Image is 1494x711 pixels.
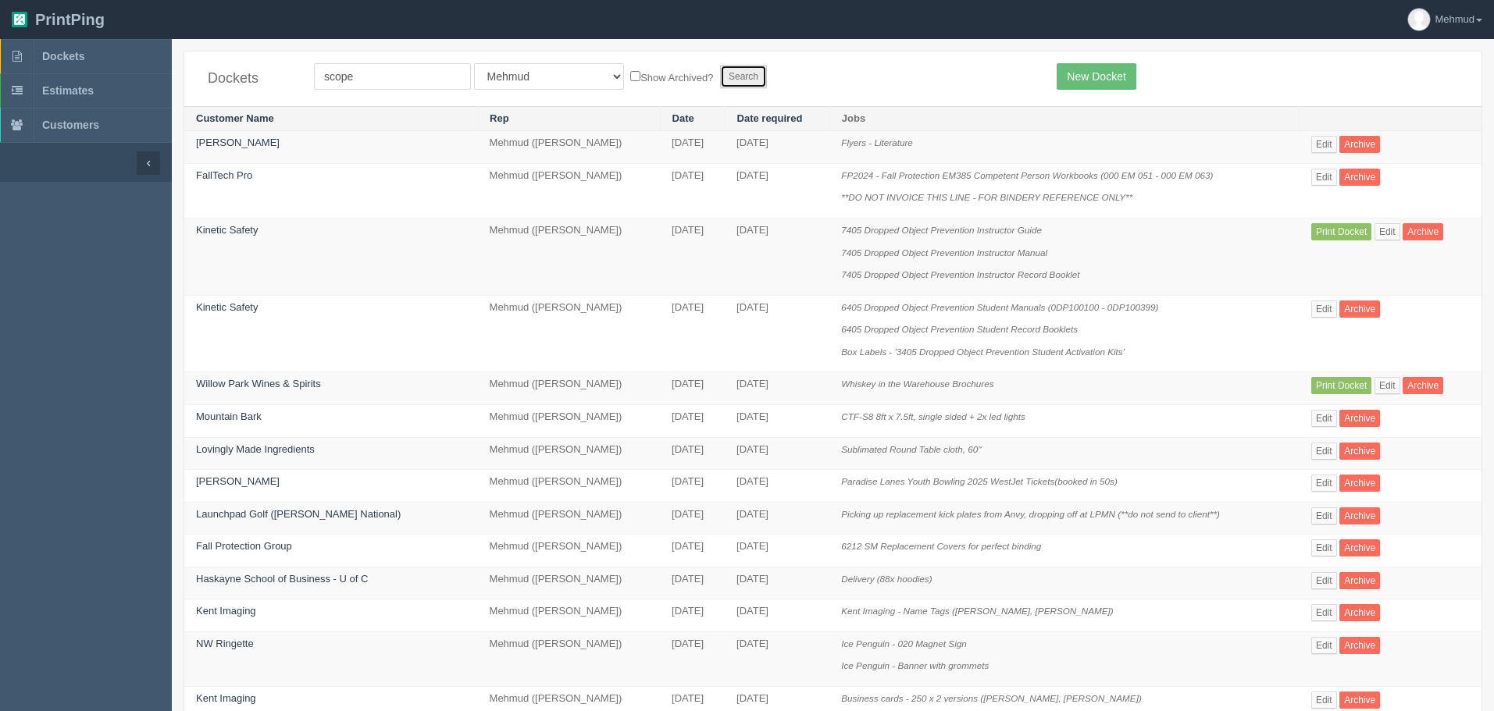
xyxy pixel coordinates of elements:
[1403,377,1443,394] a: Archive
[725,131,829,164] td: [DATE]
[196,378,321,389] a: Willow Park Wines & Spirits
[1339,443,1380,460] a: Archive
[660,163,725,218] td: [DATE]
[196,169,252,181] a: FallTech Pro
[660,599,725,632] td: [DATE]
[1339,691,1380,709] a: Archive
[1311,377,1371,394] a: Print Docket
[725,372,829,405] td: [DATE]
[478,295,661,372] td: Mehmud ([PERSON_NAME])
[1311,410,1337,427] a: Edit
[196,540,292,552] a: Fall Protection Group
[660,567,725,599] td: [DATE]
[196,605,256,617] a: Kent Imaging
[720,65,767,88] input: Search
[725,404,829,437] td: [DATE]
[841,476,1118,486] i: Paradise Lanes Youth Bowling 2025 WestJet Tickets(booked in 50s)
[1311,539,1337,556] a: Edit
[478,567,661,599] td: Mehmud ([PERSON_NAME])
[660,502,725,535] td: [DATE]
[196,573,368,585] a: Haskayne School of Business - U of C
[841,606,1113,616] i: Kent Imaging - Name Tags ([PERSON_NAME], [PERSON_NAME])
[478,631,661,686] td: Mehmud ([PERSON_NAME])
[725,470,829,503] td: [DATE]
[478,470,661,503] td: Mehmud ([PERSON_NAME])
[196,224,259,236] a: Kinetic Safety
[660,372,725,405] td: [DATE]
[1311,637,1337,654] a: Edit
[829,106,1300,131] th: Jobs
[725,535,829,567] td: [DATE]
[1311,475,1337,492] a: Edit
[1339,572,1380,589] a: Archive
[42,50,84,62] span: Dockets
[196,443,315,455] a: Lovingly Made Ingredients
[725,219,829,296] td: [DATE]
[841,247,1047,258] i: 7405 Dropped Object Prevention Instructor Manual
[478,502,661,535] td: Mehmud ([PERSON_NAME])
[841,660,989,670] i: Ice Penguin - Banner with grommets
[196,112,274,124] a: Customer Name
[660,631,725,686] td: [DATE]
[1339,136,1380,153] a: Archive
[1339,637,1380,654] a: Archive
[725,295,829,372] td: [DATE]
[196,411,262,422] a: Mountain Bark
[725,631,829,686] td: [DATE]
[841,192,1132,202] i: **DO NOT INVOICE THIS LINE - FOR BINDERY REFERENCE ONLY**
[1339,475,1380,492] a: Archive
[196,638,254,649] a: NW Ringette
[478,599,661,632] td: Mehmud ([PERSON_NAME])
[1403,223,1443,240] a: Archive
[841,302,1158,312] i: 6405 Dropped Object Prevention Student Manuals (0DP100100 - 0DP100399)
[1311,691,1337,709] a: Edit
[42,119,99,131] span: Customers
[1339,507,1380,524] a: Archive
[841,509,1220,519] i: Picking up replacement kick plates from Anvy, dropping off at LPMN (**do not send to client**)
[1408,9,1430,30] img: avatar_default-7531ab5dedf162e01f1e0bb0964e6a185e93c5c22dfe317fb01d7f8cd2b1632c.jpg
[841,574,932,584] i: Delivery (88x hoodies)
[630,68,713,86] label: Show Archived?
[725,567,829,599] td: [DATE]
[196,301,259,313] a: Kinetic Safety
[841,693,1142,703] i: Business cards - 250 x 2 versions ([PERSON_NAME], [PERSON_NAME])
[1339,604,1380,621] a: Archive
[208,71,291,87] h4: Dockets
[478,535,661,567] td: Mehmud ([PERSON_NAME])
[12,12,27,27] img: logo-3e63b451c926e2ac314895c53de4908e5d424f24456219fb08d385ab2e579770.png
[478,437,661,470] td: Mehmud ([PERSON_NAME])
[1339,300,1380,318] a: Archive
[725,502,829,535] td: [DATE]
[725,599,829,632] td: [DATE]
[841,379,993,389] i: Whiskey in the Warehouse Brochures
[660,131,725,164] td: [DATE]
[841,137,913,148] i: Flyers - Literature
[672,112,694,124] a: Date
[841,269,1079,279] i: 7405 Dropped Object Prevention Instructor Record Booklet
[841,225,1042,235] i: 7405 Dropped Object Prevention Instructor Guide
[660,437,725,470] td: [DATE]
[841,324,1078,334] i: 6405 Dropped Object Prevention Student Record Booklets
[660,404,725,437] td: [DATE]
[1311,136,1337,153] a: Edit
[42,84,94,97] span: Estimates
[478,219,661,296] td: Mehmud ([PERSON_NAME])
[1339,169,1380,186] a: Archive
[737,112,803,124] a: Date required
[1311,169,1337,186] a: Edit
[1339,539,1380,556] a: Archive
[630,71,640,81] input: Show Archived?
[841,347,1125,357] i: Box Labels - '3405 Dropped Object Prevention Student Activation Kits'
[1311,604,1337,621] a: Edit
[1375,223,1400,240] a: Edit
[1311,443,1337,460] a: Edit
[660,295,725,372] td: [DATE]
[490,112,509,124] a: Rep
[660,219,725,296] td: [DATE]
[841,411,1025,421] i: CTF-S8 8ft x 7.5ft, single sided + 2x led lights
[725,163,829,218] td: [DATE]
[841,444,981,454] i: Sublimated Round Table cloth, 60"
[1311,300,1337,318] a: Edit
[660,535,725,567] td: [DATE]
[478,404,661,437] td: Mehmud ([PERSON_NAME])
